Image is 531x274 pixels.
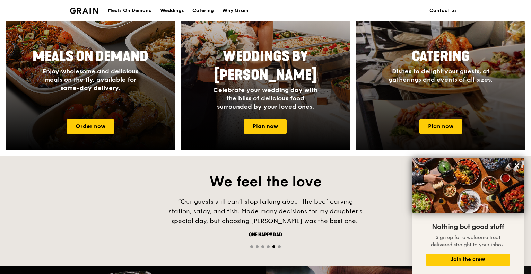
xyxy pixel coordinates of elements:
img: Grain [70,8,98,14]
span: Weddings by [PERSON_NAME] [214,48,317,83]
div: Meals On Demand [108,0,152,21]
img: DSC07876-Edit02-Large.jpeg [412,158,524,213]
div: Weddings [160,0,184,21]
button: Join the crew [426,254,510,266]
div: Catering [192,0,214,21]
span: Catering [412,48,470,65]
span: Go to slide 3 [261,245,264,248]
a: Why Grain [218,0,253,21]
span: Go to slide 4 [267,245,270,248]
div: Why Grain [222,0,249,21]
button: Close [511,160,522,171]
span: Go to slide 6 [278,245,281,248]
div: One happy dad [162,231,369,238]
span: Go to slide 1 [250,245,253,248]
span: Meals On Demand [33,48,148,65]
span: Go to slide 5 [272,245,275,248]
a: Order now [67,119,114,134]
div: “Our guests still can’t stop talking about the beef carving station, satay, and fish. Made many d... [162,197,369,226]
a: Contact us [425,0,461,21]
span: Dishes to delight your guests, at gatherings and events of all sizes. [389,68,493,83]
a: Catering [188,0,218,21]
span: Enjoy wholesome and delicious meals on the fly, available for same-day delivery. [43,68,138,92]
a: Weddings [156,0,188,21]
span: Nothing but good stuff [432,223,504,231]
span: Sign up for a welcome treat delivered straight to your inbox. [431,235,505,248]
span: Go to slide 2 [256,245,259,248]
span: Celebrate your wedding day with the bliss of delicious food surrounded by your loved ones. [213,86,317,111]
a: Plan now [244,119,287,134]
a: Plan now [419,119,462,134]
